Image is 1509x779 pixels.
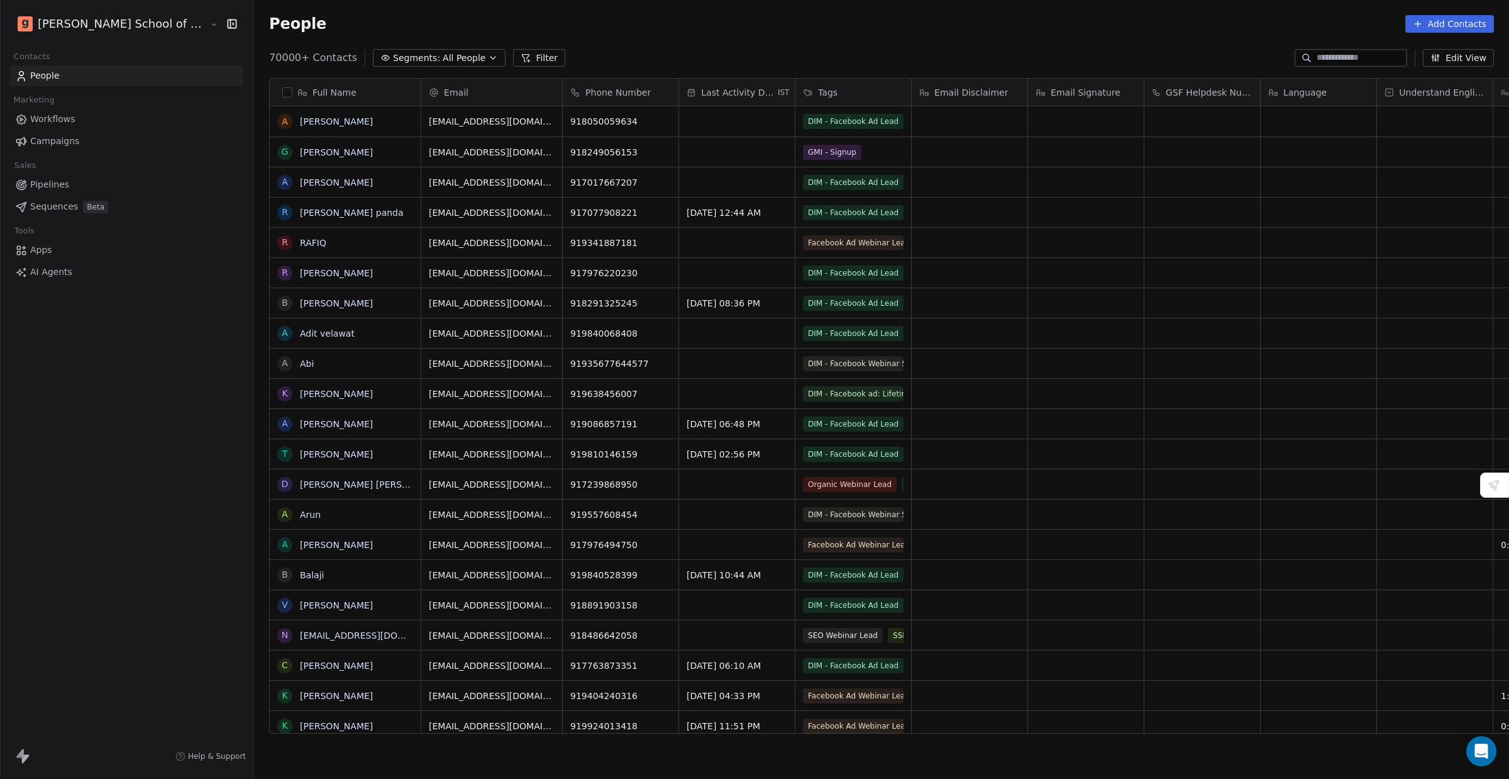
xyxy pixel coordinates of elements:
[300,147,373,157] a: [PERSON_NAME]
[1283,86,1327,99] span: Language
[803,507,904,522] span: DIM - Facebook Webinar Signup Time
[803,417,904,432] span: DIM - Facebook Ad Lead
[300,691,373,701] a: [PERSON_NAME]
[803,537,904,552] span: Facebook Ad Webinar Lead
[803,205,904,220] span: DIM - Facebook Ad Lead
[803,598,904,613] span: DIM - Facebook Ad Lead
[175,751,246,761] a: Help & Support
[30,266,72,279] span: AI Agents
[8,91,60,109] span: Marketing
[282,357,288,370] div: A
[188,751,246,761] span: Help & Support
[679,79,795,106] div: Last Activity DateIST
[300,298,373,308] a: [PERSON_NAME]
[778,87,790,98] span: IST
[803,386,904,401] span: DIM - Facebook ad: Lifetime Recording
[282,115,288,128] div: A
[300,479,449,490] a: [PERSON_NAME] [PERSON_NAME]
[570,569,671,581] span: 919840528399
[282,417,288,430] div: A
[429,448,555,461] span: [EMAIL_ADDRESS][DOMAIN_NAME]
[803,266,904,281] span: DIM - Facebook Ad Lead
[300,328,355,339] a: Adit velawat
[282,296,288,310] div: b
[429,327,555,340] span: [EMAIL_ADDRESS][DOMAIN_NAME]
[1261,79,1376,106] div: Language
[687,448,787,461] span: [DATE] 02:56 PM
[9,221,40,240] span: Tools
[10,174,243,195] a: Pipelines
[10,262,243,283] a: AI Agents
[83,201,108,213] span: Beta
[803,356,904,371] span: DIM - Facebook Webinar Signup Time
[1399,86,1485,99] span: Understand English?
[10,240,243,261] a: Apps
[300,419,373,429] a: [PERSON_NAME]
[429,720,555,732] span: [EMAIL_ADDRESS][DOMAIN_NAME]
[10,131,243,152] a: Campaigns
[9,156,41,175] span: Sales
[570,297,671,310] span: 918291325245
[282,629,288,642] div: n
[795,79,911,106] div: Tags
[1405,15,1494,33] button: Add Contacts
[1466,736,1496,766] div: Open Intercom Messenger
[570,267,671,279] span: 917976220230
[570,176,671,189] span: 917017667207
[687,720,787,732] span: [DATE] 11:51 PM
[570,327,671,340] span: 919840068408
[429,508,555,521] span: [EMAIL_ADDRESS][DOMAIN_NAME]
[429,267,555,279] span: [EMAIL_ADDRESS][DOMAIN_NAME]
[282,327,288,340] div: A
[570,206,671,219] span: 917077908221
[282,176,288,189] div: A
[300,177,373,188] a: [PERSON_NAME]
[270,106,421,734] div: grid
[429,146,555,159] span: [EMAIL_ADDRESS][DOMAIN_NAME]
[282,387,288,400] div: K
[912,79,1027,106] div: Email Disclaimer
[803,145,861,160] span: GMI - Signup
[513,49,565,67] button: Filter
[429,237,555,249] span: [EMAIL_ADDRESS][DOMAIN_NAME]
[282,719,288,732] div: k
[429,357,555,370] span: [EMAIL_ADDRESS][DOMAIN_NAME]
[803,688,904,703] span: Facebook Ad Webinar Lead
[1377,79,1493,106] div: Understand English?
[687,569,787,581] span: [DATE] 10:44 AM
[585,86,651,99] span: Phone Number
[570,388,671,400] span: 919638456007
[888,628,988,643] span: SSM - Webinar Last No Show
[30,178,69,191] span: Pipelines
[10,196,243,217] a: SequencesBeta
[570,418,671,430] span: 919086857191
[300,116,373,126] a: [PERSON_NAME]
[429,599,555,612] span: [EMAIL_ADDRESS][DOMAIN_NAME]
[570,599,671,612] span: 918891903158
[429,690,555,702] span: [EMAIL_ADDRESS][DOMAIN_NAME]
[300,661,373,671] a: [PERSON_NAME]
[282,266,288,279] div: R
[1423,49,1494,67] button: Edit View
[687,659,787,672] span: [DATE] 06:10 AM
[429,478,555,491] span: [EMAIL_ADDRESS][DOMAIN_NAME]
[687,690,787,702] span: [DATE] 04:33 PM
[818,86,837,99] span: Tags
[300,268,373,278] a: [PERSON_NAME]
[38,16,207,32] span: [PERSON_NAME] School of Finance LLP
[300,449,373,459] a: [PERSON_NAME]
[282,478,289,491] div: D
[30,69,60,82] span: People
[803,235,904,250] span: Facebook Ad Webinar Lead
[570,357,671,370] span: 91935677644577
[570,478,671,491] span: 917239868950
[282,568,288,581] div: B
[300,540,373,550] a: [PERSON_NAME]
[269,14,326,33] span: People
[570,448,671,461] span: 919810146159
[282,145,289,159] div: G
[701,86,775,99] span: Last Activity Date
[934,86,1008,99] span: Email Disclaimer
[30,113,75,126] span: Workflows
[570,237,671,249] span: 919341887181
